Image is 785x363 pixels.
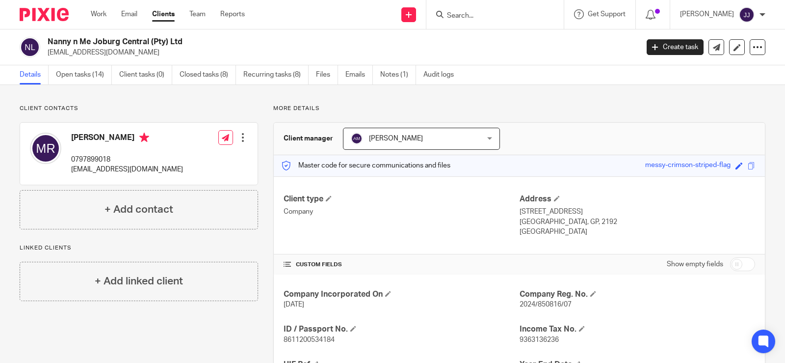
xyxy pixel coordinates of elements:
[680,9,734,19] p: [PERSON_NAME]
[520,207,755,217] p: [STREET_ADDRESS]
[284,301,304,308] span: [DATE]
[520,289,755,300] h4: Company Reg. No.
[380,65,416,84] a: Notes (1)
[520,227,755,237] p: [GEOGRAPHIC_DATA]
[152,9,175,19] a: Clients
[284,289,519,300] h4: Company Incorporated On
[95,274,183,289] h4: + Add linked client
[588,11,626,18] span: Get Support
[423,65,461,84] a: Audit logs
[71,165,183,174] p: [EMAIL_ADDRESS][DOMAIN_NAME]
[446,12,534,21] input: Search
[281,161,450,170] p: Master code for secure communications and files
[56,65,112,84] a: Open tasks (14)
[139,133,149,142] i: Primary
[20,244,258,252] p: Linked clients
[121,9,137,19] a: Email
[20,65,49,84] a: Details
[284,194,519,204] h4: Client type
[316,65,338,84] a: Files
[520,336,559,343] span: 9363136236
[20,105,258,112] p: Client contacts
[20,37,40,57] img: svg%3E
[284,261,519,269] h4: CUSTOM FIELDS
[284,336,335,343] span: 8611200534184
[119,65,172,84] a: Client tasks (0)
[520,301,572,308] span: 2024/850816/07
[645,160,731,171] div: messy-crimson-striped-flag
[520,324,755,335] h4: Income Tax No.
[20,8,69,21] img: Pixie
[284,324,519,335] h4: ID / Passport No.
[243,65,309,84] a: Recurring tasks (8)
[189,9,206,19] a: Team
[520,217,755,227] p: [GEOGRAPHIC_DATA], GP, 2192
[105,202,173,217] h4: + Add contact
[667,259,723,269] label: Show empty fields
[739,7,755,23] img: svg%3E
[220,9,245,19] a: Reports
[71,133,183,145] h4: [PERSON_NAME]
[647,39,704,55] a: Create task
[273,105,765,112] p: More details
[180,65,236,84] a: Closed tasks (8)
[520,194,755,204] h4: Address
[351,133,363,144] img: svg%3E
[48,37,515,47] h2: Nanny n Me Joburg Central (Pty) Ltd
[284,134,333,143] h3: Client manager
[284,207,519,217] p: Company
[345,65,373,84] a: Emails
[91,9,106,19] a: Work
[30,133,61,164] img: svg%3E
[369,135,423,142] span: [PERSON_NAME]
[48,48,632,57] p: [EMAIL_ADDRESS][DOMAIN_NAME]
[71,155,183,165] p: 0797899018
